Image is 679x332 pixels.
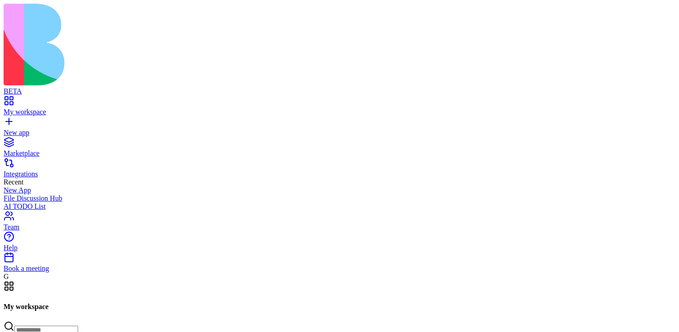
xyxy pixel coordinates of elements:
img: logo [4,4,365,85]
div: BETA [4,87,675,95]
span: Recent [4,178,23,186]
a: New App [4,186,675,194]
div: New app [4,129,675,137]
h4: My workspace [4,303,675,311]
div: Integrations [4,170,675,178]
a: New app [4,121,675,137]
a: Team [4,215,675,231]
a: BETA [4,79,675,95]
a: File Discussion Hub [4,194,675,202]
a: Marketplace [4,141,675,157]
a: AI TODO List [4,202,675,211]
div: Book a meeting [4,265,675,273]
div: My workspace [4,108,675,116]
a: Book a meeting [4,256,675,273]
div: Help [4,244,675,252]
a: Integrations [4,162,675,178]
div: Team [4,223,675,231]
span: G [4,273,9,280]
a: Help [4,236,675,252]
a: My workspace [4,100,675,116]
div: Marketplace [4,149,675,157]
